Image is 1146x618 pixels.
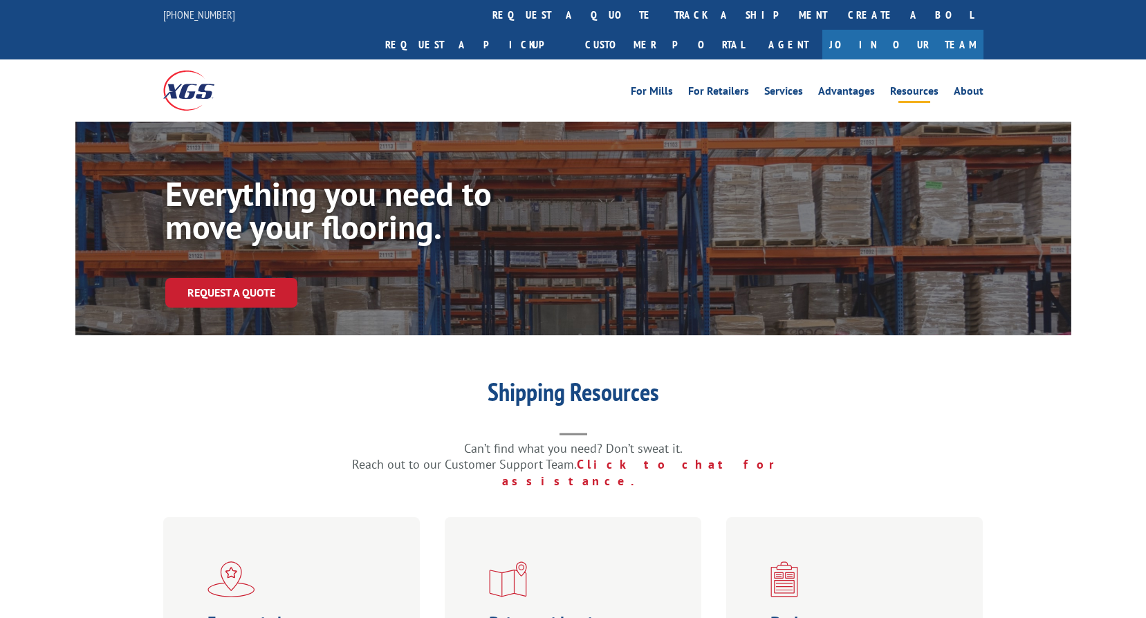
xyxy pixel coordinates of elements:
a: Click to chat for assistance. [502,456,794,489]
h1: Shipping Resources [297,380,850,411]
a: Request a Quote [165,278,297,308]
a: Request a pickup [375,30,575,59]
a: [PHONE_NUMBER] [163,8,235,21]
a: Advantages [818,86,875,101]
img: xgs-icon-flagship-distribution-model-red [207,561,255,597]
a: Customer Portal [575,30,755,59]
a: Resources [890,86,939,101]
img: xgs-icon-bo-l-generator-red [770,561,798,597]
a: Services [764,86,803,101]
h1: Everything you need to move your flooring. [165,177,580,250]
p: Can’t find what you need? Don’t sweat it. Reach out to our Customer Support Team. [297,440,850,489]
a: For Retailers [688,86,749,101]
img: xgs-icon-distribution-map-red [489,561,527,597]
a: Agent [755,30,822,59]
a: For Mills [631,86,673,101]
a: About [954,86,983,101]
a: Join Our Team [822,30,983,59]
